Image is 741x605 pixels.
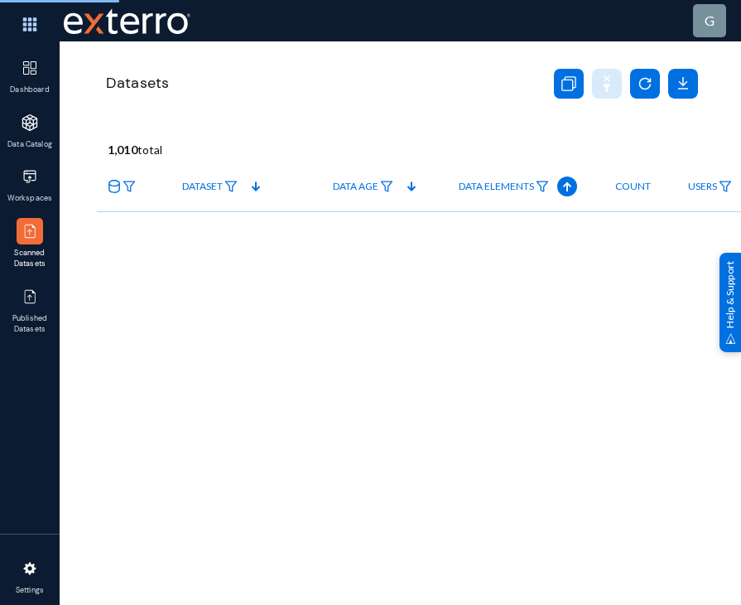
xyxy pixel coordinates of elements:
[22,60,38,76] img: icon-dashboard.svg
[3,248,57,270] span: Scanned Datasets
[22,288,38,305] img: icon-published.svg
[106,72,169,94] span: Datasets
[108,143,137,157] b: 1,010
[615,181,651,192] span: Count
[705,11,715,31] div: g
[3,85,57,96] span: Dashboard
[123,181,136,192] img: icon-filter.svg
[333,181,378,192] span: Data Age
[536,181,549,192] img: icon-filter.svg
[3,585,57,597] span: Settings
[725,333,736,344] img: help_support.svg
[380,181,393,192] img: icon-filter.svg
[22,560,38,577] img: icon-settings.svg
[224,181,238,192] img: icon-filter.svg
[174,172,246,201] a: Dataset
[688,181,717,192] span: Users
[22,168,38,185] img: icon-workspace.svg
[108,143,163,157] span: total
[705,12,715,28] span: g
[680,172,740,201] a: Users
[60,4,188,38] span: Exterro
[22,223,38,240] img: icon-published.svg
[459,181,534,192] span: Data Elements
[22,114,38,131] img: icon-applications.svg
[3,313,57,336] span: Published Datasets
[182,181,223,192] span: Dataset
[450,172,557,201] a: Data Elements
[719,253,741,352] div: Help & Support
[3,193,57,205] span: Workspaces
[719,181,732,192] img: icon-filter.svg
[64,8,190,34] img: exterro-work-mark.svg
[325,172,402,201] a: Data Age
[5,7,55,42] img: app launcher
[3,139,57,151] span: Data Catalog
